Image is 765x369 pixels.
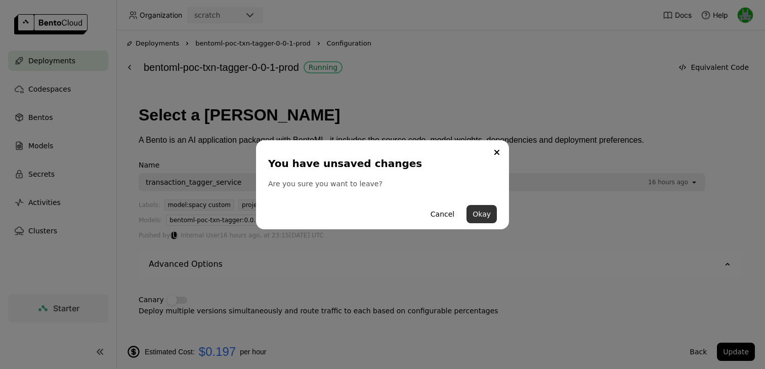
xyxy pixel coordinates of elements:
div: You have unsaved changes [268,156,493,171]
button: Okay [466,205,497,223]
div: dialog [256,140,509,229]
button: Close [491,146,503,158]
button: Cancel [424,205,460,223]
div: Are you sure you want to leave? [268,179,497,189]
